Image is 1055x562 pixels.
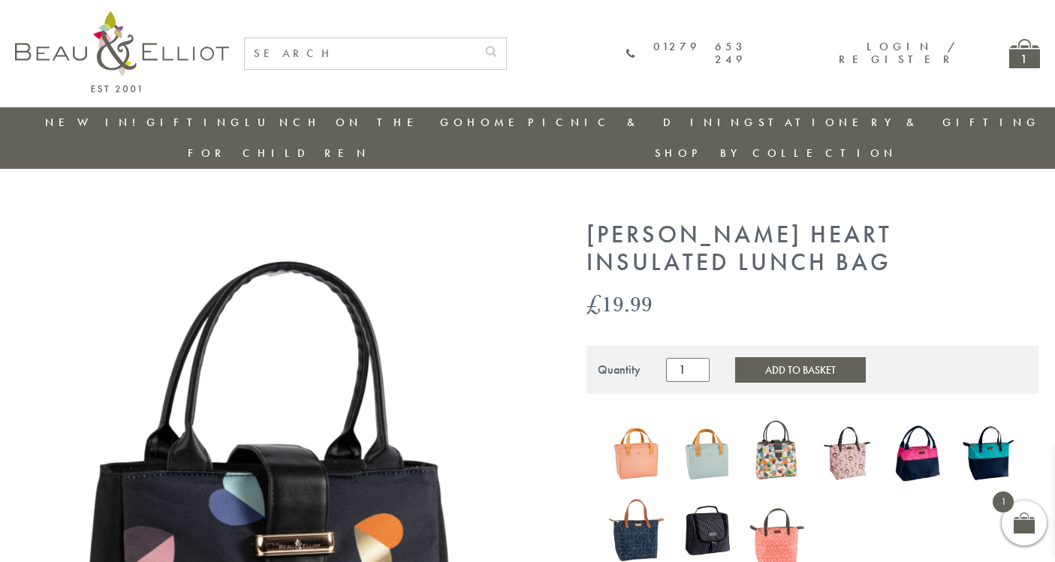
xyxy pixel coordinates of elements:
[890,417,945,489] img: Colour Block Insulated Lunch Bag
[960,417,1016,492] a: Colour Block Luxury Insulated Lunch Bag
[528,115,758,130] a: Picnic & Dining
[609,416,665,494] a: Lexington lunch bag blush
[655,146,897,161] a: Shop by collection
[15,11,229,92] img: logo
[735,357,866,383] button: Add to Basket
[679,416,734,494] a: Lexington lunch bag eau de nil
[993,491,1014,512] span: 1
[586,221,1038,277] h1: [PERSON_NAME] Heart Insulated Lunch Bag
[1009,39,1040,68] a: 1
[188,146,370,161] a: For Children
[245,115,467,130] a: Lunch On The Go
[245,38,476,69] input: SEARCH
[758,115,1040,130] a: Stationery & Gifting
[146,115,244,130] a: Gifting
[839,39,957,67] a: Login / Register
[749,417,805,492] a: Carnaby Bloom Insulated Lunch Handbag
[890,417,945,492] a: Colour Block Insulated Lunch Bag
[679,416,734,490] img: Lexington lunch bag eau de nil
[45,115,146,130] a: New in!
[609,416,665,490] img: Lexington lunch bag blush
[467,115,527,130] a: Home
[960,417,1016,489] img: Colour Block Luxury Insulated Lunch Bag
[820,417,876,489] img: Boho Luxury Insulated Lunch Bag
[626,41,746,67] a: 01279 653 249
[598,363,641,377] div: Quantity
[820,417,876,492] a: Boho Luxury Insulated Lunch Bag
[586,288,601,319] span: £
[586,288,653,319] bdi: 19.99
[749,417,805,489] img: Carnaby Bloom Insulated Lunch Handbag
[666,358,710,382] input: Product quantity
